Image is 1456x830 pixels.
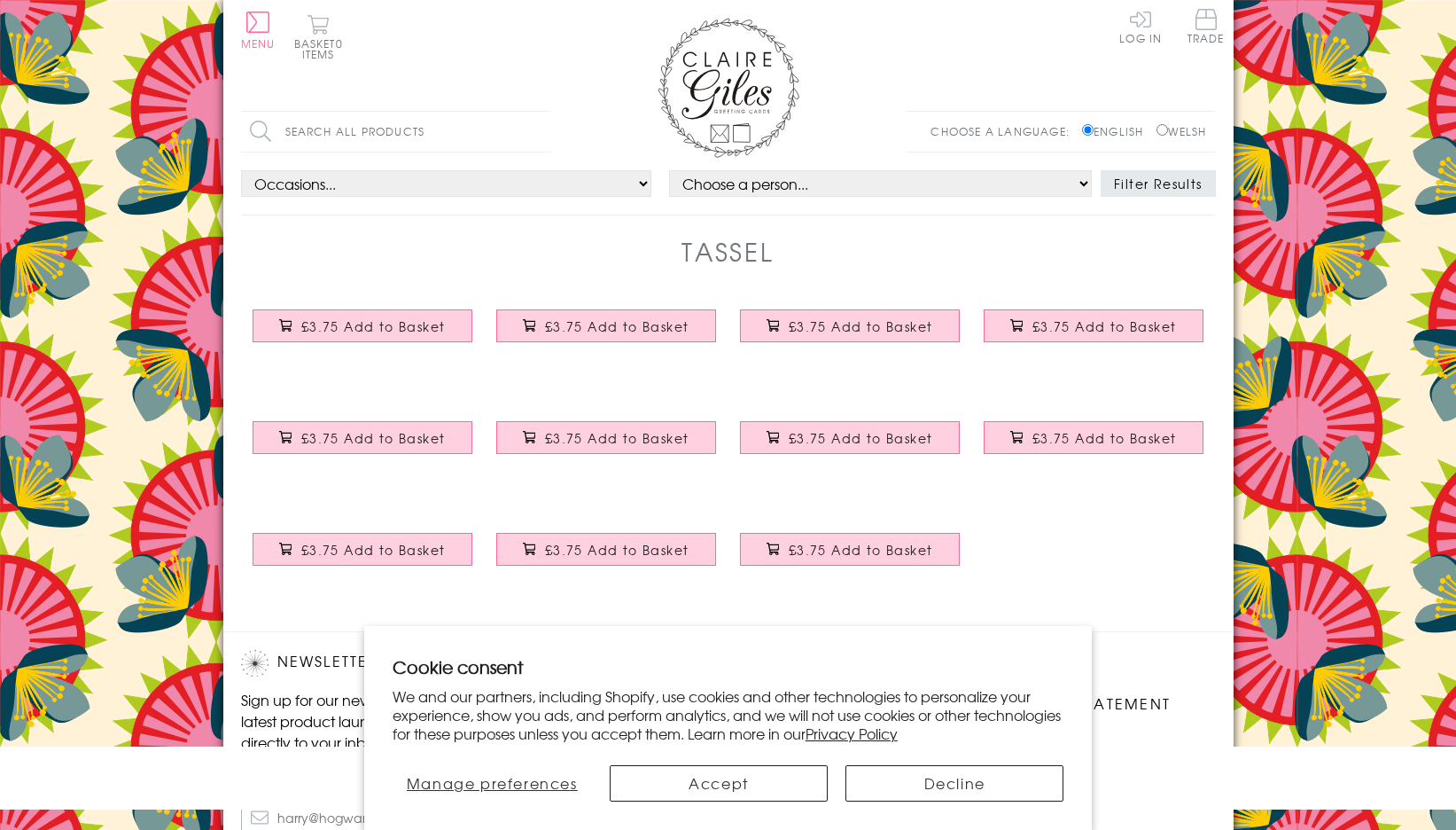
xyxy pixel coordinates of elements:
a: Trade [1187,9,1225,47]
span: £3.75 Add to Basket [301,317,446,335]
span: £3.75 Add to Basket [1032,317,1177,335]
span: £3.75 Add to Basket [301,541,446,559]
button: Menu [241,12,276,49]
img: Claire Giles Greetings Cards [658,18,799,158]
label: Welsh [1156,123,1207,139]
p: We and our partners, including Shopify, use cookies and other technologies to personalize your ex... [393,687,1064,742]
a: Privacy Policy [806,723,898,744]
button: £3.75 Add to Basket [496,421,716,454]
span: £3.75 Add to Basket [1032,429,1177,447]
span: £3.75 Add to Basket [789,541,933,559]
a: New Home Card, Vase of Flowers, New Home, Embellished with a colourful tassel £3.75 Add to Basket [972,408,1216,484]
button: Basket0 items [294,14,343,59]
button: £3.75 Add to Basket [740,421,960,454]
button: Decline [845,765,1063,802]
label: English [1082,123,1152,139]
input: English [1082,124,1094,136]
span: £3.75 Add to Basket [789,429,933,447]
button: £3.75 Add to Basket [496,533,716,566]
input: Welsh [1156,124,1168,136]
span: £3.75 Add to Basket [545,541,689,559]
button: £3.75 Add to Basket [984,309,1203,342]
input: Search all products [241,112,551,152]
span: £3.75 Add to Basket [545,317,689,335]
button: £3.75 Add to Basket [253,533,472,566]
button: £3.75 Add to Basket [740,533,960,566]
button: £3.75 Add to Basket [984,421,1203,454]
a: A Level Exam Congratulations Card, Stars, Embellished with a colourful tassel £3.75 Add to Basket [728,296,972,372]
p: Sign up for our newsletter to receive the latest product launches, news and offers directly to yo... [241,689,542,753]
button: £3.75 Add to Basket [253,421,472,454]
a: GCSE Exam Congratulations Card, Stars, Embellished with a colourful tassel £3.75 Add to Basket [241,520,485,596]
button: Manage preferences [393,765,592,802]
button: £3.75 Add to Basket [253,309,472,342]
input: Search [533,112,551,152]
a: Birthday Card, You are a Top Banana, Embellished with a colourful tassel £3.75 Add to Basket [728,520,972,596]
h2: Newsletter [241,650,542,677]
span: £3.75 Add to Basket [789,317,933,335]
h1: Tassel [681,233,775,270]
a: Christmas Card, Cracker, Niece, Happy Christmas, Tassel Embellished £3.75 Add to Basket [241,408,485,484]
span: £3.75 Add to Basket [545,429,689,447]
h2: Cookie consent [393,654,1064,679]
button: £3.75 Add to Basket [496,309,716,342]
span: 0 items [302,35,343,62]
a: Log In [1119,9,1162,43]
span: £3.75 Add to Basket [301,429,446,447]
span: Manage preferences [407,772,578,794]
button: Filter Results [1101,170,1216,197]
a: Christmas Card, Bauble, Merry Christmas, Godmother, Tassel Embellished £3.75 Add to Basket [485,408,728,484]
a: Birthday Card, Pretty Cake, Happy Birthday, Embellished with a colourful tassel £3.75 Add to Basket [728,408,972,484]
a: Graduation Congratulations Card, Star, Embellished with a colourful tassel £3.75 Add to Basket [241,296,485,372]
a: Birthday Card, Bouquet, Happy Birthday, Embellished with a colourful tassel £3.75 Add to Basket [485,520,728,596]
a: General Card Card, Telephone, Just to Say, Embellished with a colourful tassel £3.75 Add to Basket [972,296,1216,372]
span: Menu [241,35,276,51]
button: Accept [610,765,828,802]
button: £3.75 Add to Basket [740,309,960,342]
a: First Class Degree Congratulations Card, Embellished with a colourful tassel £3.75 Add to Basket [485,296,728,372]
p: Choose a language: [930,123,1078,139]
span: Trade [1187,9,1225,43]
